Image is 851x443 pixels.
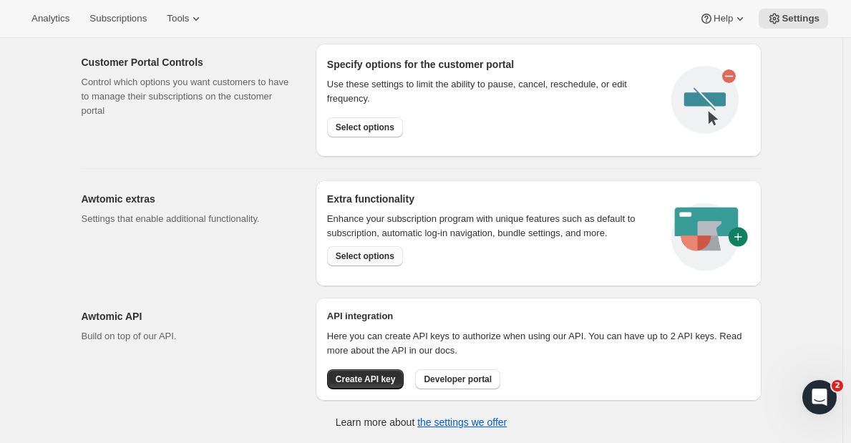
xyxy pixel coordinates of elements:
[23,9,78,29] button: Analytics
[782,13,820,24] span: Settings
[336,415,507,429] p: Learn more about
[81,9,155,29] button: Subscriptions
[327,246,403,266] button: Select options
[691,9,756,29] button: Help
[82,75,293,118] p: Control which options you want customers to have to manage their subscriptions on the customer po...
[336,122,394,133] span: Select options
[82,192,293,206] h2: Awtomic extras
[327,369,404,389] button: Create API key
[327,57,660,72] h2: Specify options for the customer portal
[327,192,414,206] h2: Extra functionality
[82,55,293,69] h2: Customer Portal Controls
[82,329,293,344] p: Build on top of our API.
[327,117,403,137] button: Select options
[327,329,750,358] p: Here you can create API keys to authorize when using our API. You can have up to 2 API keys. Read...
[167,13,189,24] span: Tools
[714,13,733,24] span: Help
[31,13,69,24] span: Analytics
[327,309,750,323] h2: API integration
[336,374,396,385] span: Create API key
[424,374,492,385] span: Developer portal
[832,380,843,391] span: 2
[327,212,654,240] p: Enhance your subscription program with unique features such as default to subscription, automatic...
[158,9,212,29] button: Tools
[82,309,293,323] h2: Awtomic API
[417,417,507,428] a: the settings we offer
[327,77,660,106] div: Use these settings to limit the ability to pause, cancel, reschedule, or edit frequency.
[802,380,837,414] iframe: Intercom live chat
[759,9,828,29] button: Settings
[336,250,394,262] span: Select options
[415,369,500,389] button: Developer portal
[89,13,147,24] span: Subscriptions
[82,212,293,226] p: Settings that enable additional functionality.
